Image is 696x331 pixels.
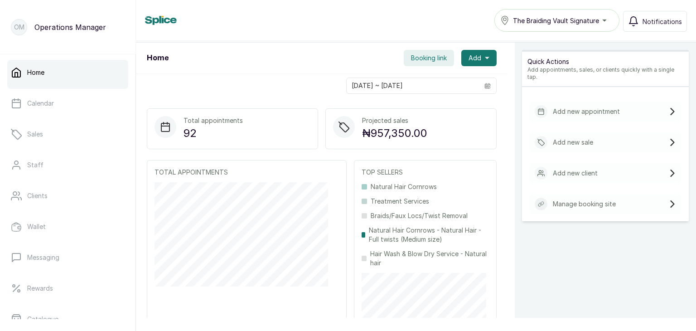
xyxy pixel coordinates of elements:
[553,200,616,209] p: Manage booking site
[27,161,43,170] p: Staff
[14,23,24,32] p: OM
[553,169,598,178] p: Add new client
[184,116,243,125] p: Total appointments
[527,57,683,66] p: Quick Actions
[7,60,128,85] a: Home
[469,54,481,63] span: Add
[553,107,620,116] p: Add new appointment
[7,214,128,239] a: Wallet
[371,197,429,206] p: Treatment Services
[27,68,44,77] p: Home
[371,211,468,220] p: Braids/Faux Locs/Twist Removal
[27,99,54,108] p: Calendar
[623,11,687,32] button: Notifications
[7,245,128,270] a: Messaging
[404,50,454,66] button: Booking link
[484,83,491,89] svg: calendar
[184,125,243,141] p: 92
[370,249,489,268] p: Hair Wash & Blow Dry Service - Natural hair
[643,17,682,26] span: Notifications
[155,168,339,177] p: TOTAL APPOINTMENTS
[27,284,53,293] p: Rewards
[362,125,427,141] p: ₦957,350.00
[27,315,58,324] p: Catalogue
[147,53,169,63] h1: Home
[27,191,48,200] p: Clients
[7,122,128,147] a: Sales
[362,168,489,177] p: TOP SELLERS
[411,54,447,63] span: Booking link
[7,91,128,116] a: Calendar
[494,9,619,32] button: The Braiding Vault Signature
[461,50,497,66] button: Add
[362,116,427,125] p: Projected sales
[347,78,479,93] input: Select date
[27,253,59,262] p: Messaging
[7,152,128,178] a: Staff
[27,130,43,139] p: Sales
[27,222,46,231] p: Wallet
[527,66,683,81] p: Add appointments, sales, or clients quickly with a single tap.
[553,138,593,147] p: Add new sale
[7,183,128,209] a: Clients
[371,182,437,191] p: Natural Hair Cornrows
[7,276,128,301] a: Rewards
[369,226,489,244] p: Natural Hair Cornrows - Natural Hair - Full twists (Medium size)
[34,22,106,33] p: Operations Manager
[513,16,599,25] span: The Braiding Vault Signature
